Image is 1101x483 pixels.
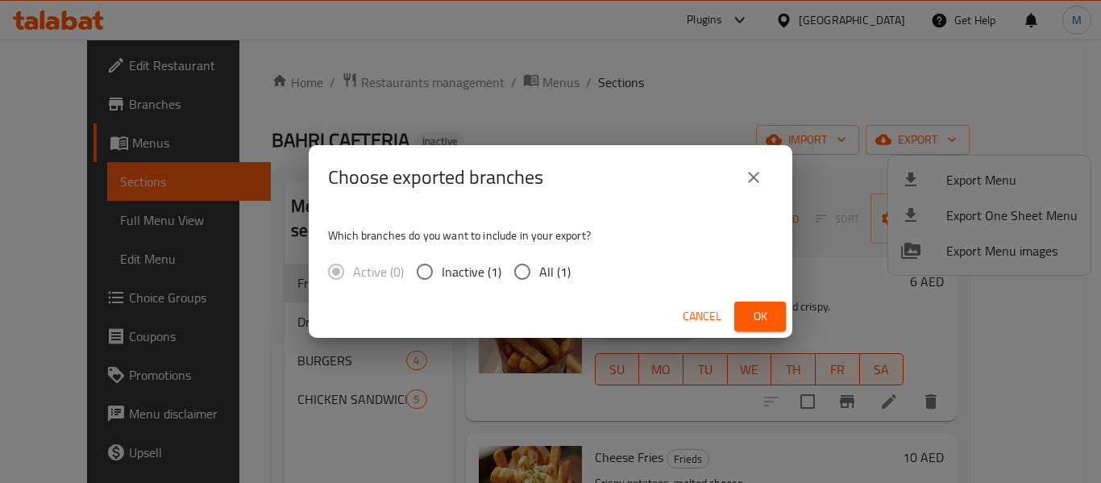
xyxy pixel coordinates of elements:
button: close [734,158,773,197]
span: All (1) [539,262,571,281]
span: Ok [747,306,773,327]
h2: Choose exported branches [328,164,543,190]
span: Cancel [683,306,721,327]
span: Inactive (1) [442,262,501,281]
button: Cancel [676,302,728,331]
button: Ok [734,302,786,331]
p: Which branches do you want to include in your export? [328,227,773,244]
span: Active (0) [353,262,404,281]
